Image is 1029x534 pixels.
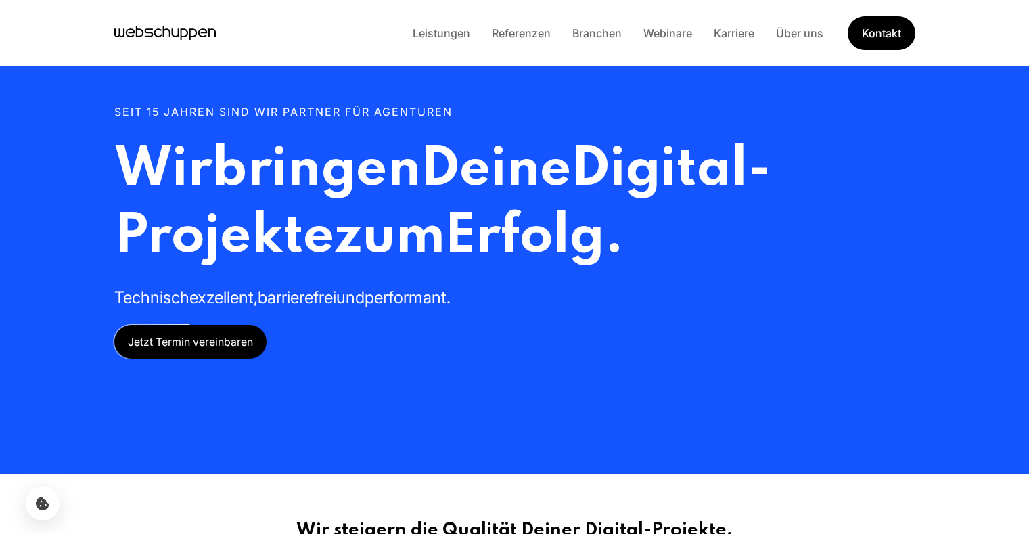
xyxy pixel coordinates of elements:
[402,26,481,40] a: Leistungen
[114,288,189,307] span: Technisch
[258,288,336,307] span: barrierefrei
[114,325,267,359] a: Jetzt Termin vereinbaren
[848,16,915,50] a: Get Started
[703,26,765,40] a: Karriere
[365,288,451,307] span: performant.
[444,210,624,265] span: Erfolg.
[481,26,562,40] a: Referenzen
[562,26,633,40] a: Branchen
[189,288,258,307] span: exzellent,
[633,26,703,40] a: Webinare
[336,288,365,307] span: und
[421,143,571,198] span: Deine
[114,103,915,120] p: Seit 15 Jahren sind wir Partner für Agenturen
[114,143,212,198] span: Wir
[212,143,421,198] span: bringen
[765,26,834,40] a: Über uns
[114,23,216,43] a: Hauptseite besuchen
[26,487,60,520] button: Cookie-Einstellungen öffnen
[334,210,444,265] span: zum
[114,143,771,265] span: Digital-Projekte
